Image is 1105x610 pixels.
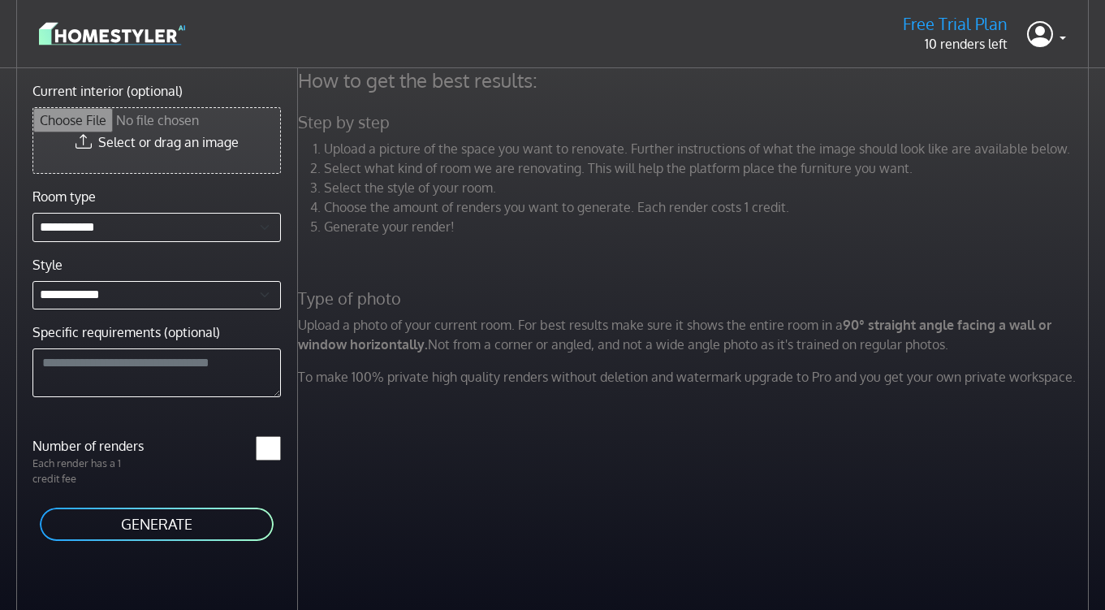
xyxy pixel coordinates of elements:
[23,456,157,487] p: Each render has a 1 credit fee
[288,288,1103,309] h5: Type of photo
[288,112,1103,132] h5: Step by step
[32,322,220,342] label: Specific requirements (optional)
[32,255,63,275] label: Style
[324,217,1093,236] li: Generate your render!
[288,367,1103,387] p: To make 100% private high quality renders without deletion and watermark upgrade to Pro and you g...
[324,178,1093,197] li: Select the style of your room.
[324,139,1093,158] li: Upload a picture of the space you want to renovate. Further instructions of what the image should...
[903,14,1008,34] h5: Free Trial Plan
[23,436,157,456] label: Number of renders
[288,68,1103,93] h4: How to get the best results:
[38,506,275,543] button: GENERATE
[903,34,1008,54] p: 10 renders left
[32,187,96,206] label: Room type
[288,315,1103,354] p: Upload a photo of your current room. For best results make sure it shows the entire room in a Not...
[39,19,185,48] img: logo-3de290ba35641baa71223ecac5eacb59cb85b4c7fdf211dc9aaecaaee71ea2f8.svg
[324,158,1093,178] li: Select what kind of room we are renovating. This will help the platform place the furniture you w...
[324,197,1093,217] li: Choose the amount of renders you want to generate. Each render costs 1 credit.
[32,81,183,101] label: Current interior (optional)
